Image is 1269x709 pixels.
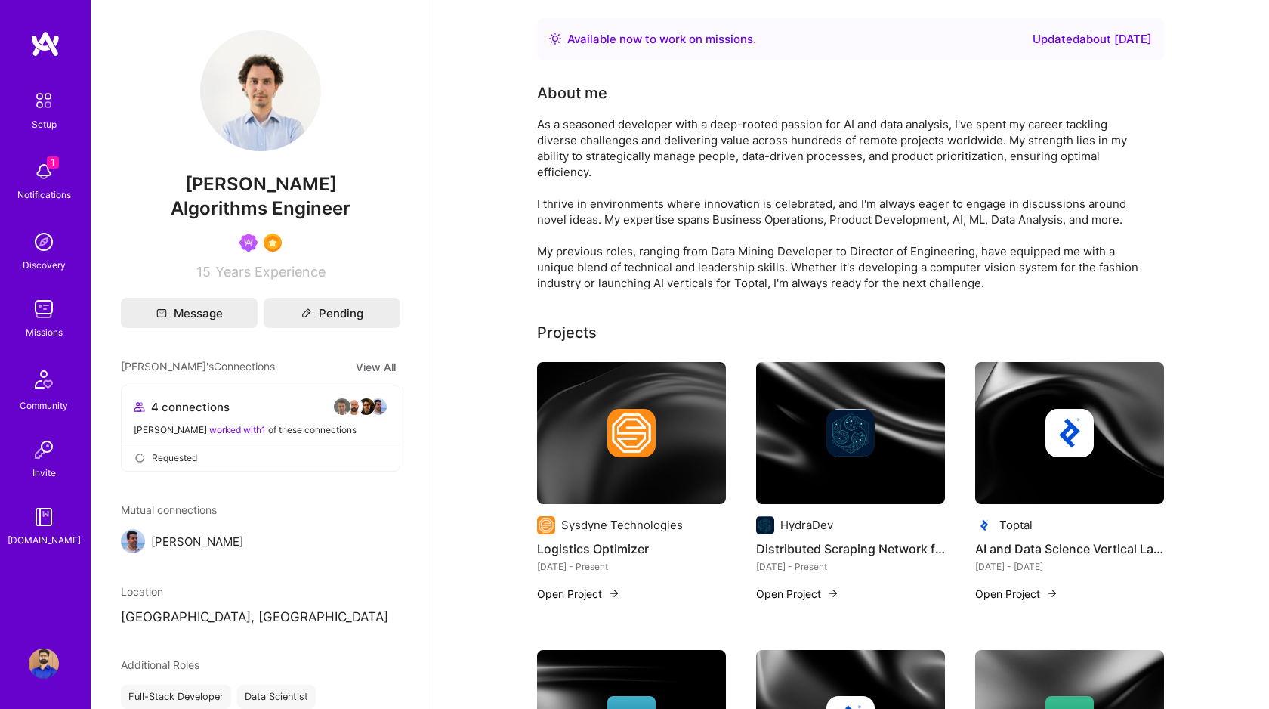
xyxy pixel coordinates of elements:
[237,685,316,709] div: Data Scientist
[47,156,59,169] span: 1
[28,85,60,116] img: setup
[756,586,839,602] button: Open Project
[29,294,59,324] img: teamwork
[29,649,59,679] img: User Avatar
[134,422,387,438] div: [PERSON_NAME] of these connections
[29,502,59,532] img: guide book
[17,187,71,203] div: Notifications
[975,559,1164,574] div: [DATE] - [DATE]
[780,517,833,533] div: HydraDev
[756,559,945,574] div: [DATE] - Present
[25,649,63,679] a: User Avatar
[301,308,312,318] i: icon Edit
[23,257,66,273] div: Discovery
[171,197,350,219] span: Algorithms Engineer
[567,30,756,48] div: Available now to work on missions .
[32,116,57,132] div: Setup
[975,516,993,534] img: Company logo
[134,401,145,413] i: icon Collaborator
[975,586,1058,602] button: Open Project
[121,298,258,328] button: Message
[215,264,326,280] span: Years Experience
[121,608,400,627] p: [GEOGRAPHIC_DATA], [GEOGRAPHIC_DATA]
[549,33,561,45] img: Availability
[1033,30,1152,48] div: Updated about [DATE]
[121,658,199,671] span: Additional Roles
[8,532,81,548] div: [DOMAIN_NAME]
[29,435,59,465] img: Invite
[239,234,258,252] img: Been on Mission
[756,516,774,534] img: Company logo
[32,465,56,481] div: Invite
[756,539,945,559] h4: Distributed Scraping Network for Real Estate Data
[756,362,945,504] img: cover
[29,156,59,187] img: bell
[537,321,597,344] div: Projects
[196,264,211,280] span: 15
[20,398,68,413] div: Community
[1045,409,1094,457] img: Company logo
[264,234,282,252] img: SelectionTeam
[537,116,1141,291] div: As a seasoned developer with a deep-rooted passion for AI and data analysis, I've spent my career...
[134,452,146,464] i: icon PendingGray
[357,398,375,416] img: avatar
[121,502,400,518] span: Mutual connections
[156,308,167,318] i: icon Mail
[333,398,351,416] img: avatar
[152,450,197,466] span: Requested
[1046,587,1058,599] img: arrow-right
[537,516,555,534] img: Company logo
[537,559,726,574] div: [DATE] - Present
[608,587,620,599] img: arrow-right
[537,539,726,559] h4: Logistics Optimizer
[999,517,1033,533] div: Toptal
[121,584,400,599] div: Location
[209,424,266,435] span: worked with 1
[537,362,726,504] img: cover
[369,398,387,416] img: avatar
[561,517,683,533] div: Sysdyne Technologies
[151,534,243,550] span: [PERSON_NAME]
[827,587,839,599] img: arrow-right
[826,409,875,457] img: Company logo
[264,298,400,328] button: Pending
[121,358,275,376] span: [PERSON_NAME]'s Connections
[200,30,321,151] img: User Avatar
[30,30,60,57] img: logo
[26,361,62,398] img: Community
[537,586,620,602] button: Open Project
[121,385,400,472] button: 4 connectionsavataravataravataravatar[PERSON_NAME] worked with1 of these connectionsRequested
[975,362,1164,504] img: cover
[121,685,231,709] div: Full-Stack Developer
[26,324,63,340] div: Missions
[121,173,400,196] span: [PERSON_NAME]
[537,82,607,104] div: About me
[975,539,1164,559] h4: AI and Data Science Vertical Launch
[607,409,656,457] img: Company logo
[121,529,145,553] img: Gonçalo Peres
[351,358,400,376] button: View All
[151,399,230,415] span: 4 connections
[345,398,363,416] img: avatar
[29,227,59,257] img: discovery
